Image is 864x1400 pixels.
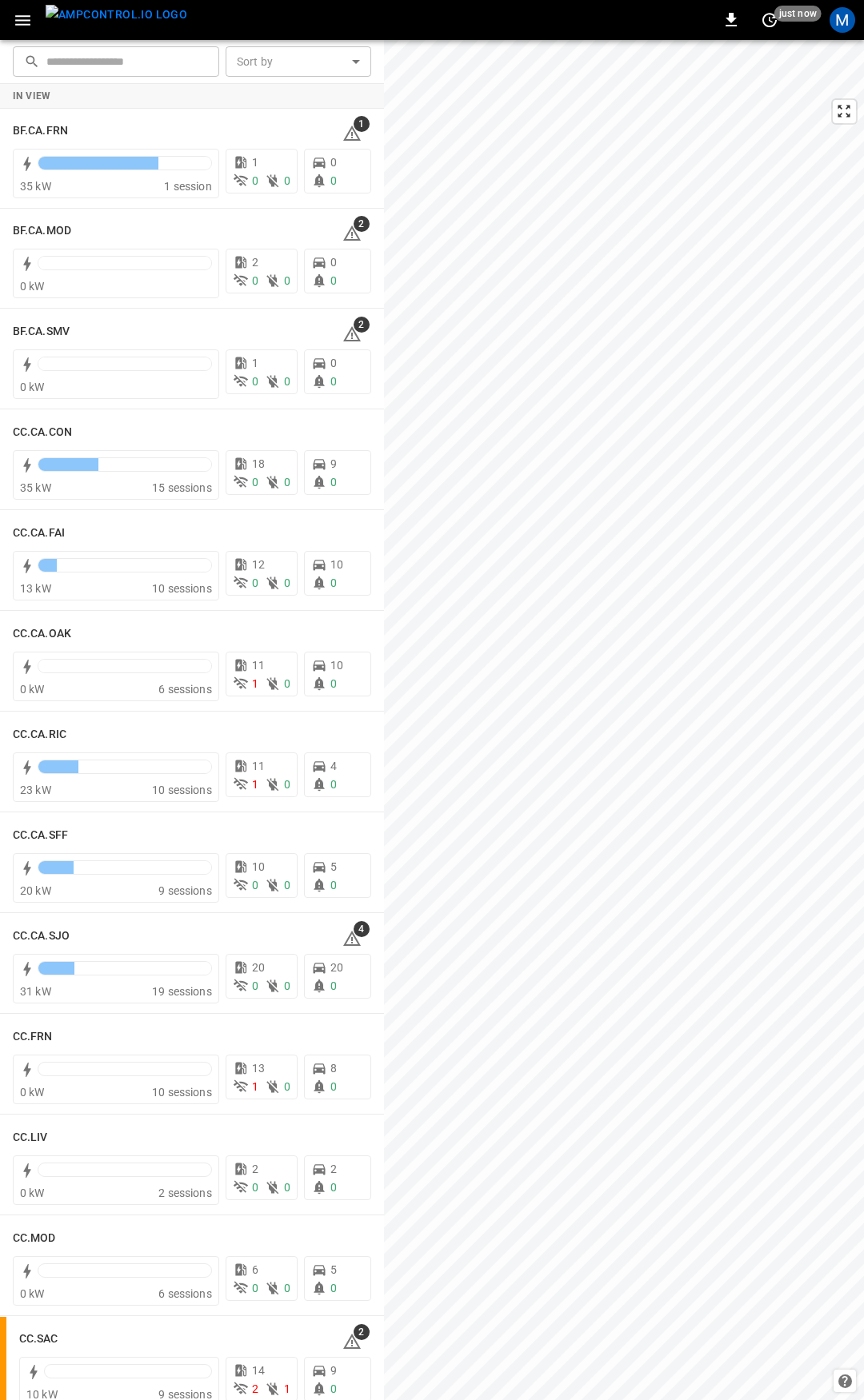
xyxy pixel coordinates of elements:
[284,879,290,891] span: 0
[252,1062,265,1075] span: 13
[330,1382,337,1395] span: 0
[152,1086,212,1099] span: 10 sessions
[20,1086,45,1099] span: 0 kW
[20,381,45,393] span: 0 kW
[284,476,290,489] span: 0
[284,174,290,187] span: 0
[252,1080,258,1093] span: 1
[152,985,212,998] span: 19 sessions
[284,274,290,287] span: 0
[13,726,66,744] h6: CC.CA.RIC
[252,576,258,589] span: 0
[330,558,343,571] span: 10
[757,7,782,33] button: set refresh interval
[330,961,343,974] span: 20
[252,961,265,974] span: 20
[252,1263,258,1276] span: 6
[330,1364,337,1377] span: 9
[252,760,265,772] span: 11
[330,174,337,187] span: 0
[252,457,265,470] span: 18
[330,677,337,690] span: 0
[252,1181,258,1194] span: 0
[252,1282,258,1294] span: 0
[20,1287,45,1300] span: 0 kW
[330,879,337,891] span: 0
[354,216,370,232] span: 2
[330,1282,337,1294] span: 0
[330,979,337,992] span: 0
[13,323,70,341] h6: BF.CA.SMV
[252,1163,258,1175] span: 2
[330,375,337,388] span: 0
[152,784,212,796] span: 10 sessions
[13,222,71,240] h6: BF.CA.MOD
[252,357,258,369] span: 1
[13,122,68,140] h6: BF.CA.FRN
[20,180,51,193] span: 35 kW
[330,659,343,672] span: 10
[330,1080,337,1093] span: 0
[13,424,72,441] h6: CC.CA.CON
[252,860,265,873] span: 10
[252,677,258,690] span: 1
[152,481,212,494] span: 15 sessions
[20,481,51,494] span: 35 kW
[252,778,258,791] span: 1
[252,1364,265,1377] span: 14
[252,659,265,672] span: 11
[330,457,337,470] span: 9
[284,1382,290,1395] span: 1
[158,1187,212,1199] span: 2 sessions
[252,476,258,489] span: 0
[330,274,337,287] span: 0
[330,1263,337,1276] span: 5
[158,884,212,897] span: 9 sessions
[284,979,290,992] span: 0
[330,1163,337,1175] span: 2
[284,1181,290,1194] span: 0
[19,1330,58,1348] h6: CC.SAC
[20,683,45,696] span: 0 kW
[774,6,822,22] span: just now
[46,5,187,25] img: ampcontrol.io logo
[284,778,290,791] span: 0
[13,525,65,542] h6: CC.CA.FAI
[13,1129,48,1147] h6: CC.LIV
[354,116,370,132] span: 1
[330,576,337,589] span: 0
[158,683,212,696] span: 6 sessions
[284,1282,290,1294] span: 0
[354,317,370,333] span: 2
[20,1187,45,1199] span: 0 kW
[20,784,51,796] span: 23 kW
[354,1324,370,1340] span: 2
[252,1382,258,1395] span: 2
[330,476,337,489] span: 0
[330,778,337,791] span: 0
[13,827,68,844] h6: CC.CA.SFF
[13,1028,53,1046] h6: CC.FRN
[20,582,51,595] span: 13 kW
[252,879,258,891] span: 0
[13,625,71,643] h6: CC.CA.OAK
[13,90,51,102] strong: In View
[252,256,258,269] span: 2
[330,357,337,369] span: 0
[252,174,258,187] span: 0
[158,1287,212,1300] span: 6 sessions
[330,256,337,269] span: 0
[284,375,290,388] span: 0
[252,375,258,388] span: 0
[330,156,337,169] span: 0
[284,677,290,690] span: 0
[252,558,265,571] span: 12
[384,40,864,1400] canvas: Map
[20,280,45,293] span: 0 kW
[20,985,51,998] span: 31 kW
[284,576,290,589] span: 0
[152,582,212,595] span: 10 sessions
[164,180,211,193] span: 1 session
[252,979,258,992] span: 0
[284,1080,290,1093] span: 0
